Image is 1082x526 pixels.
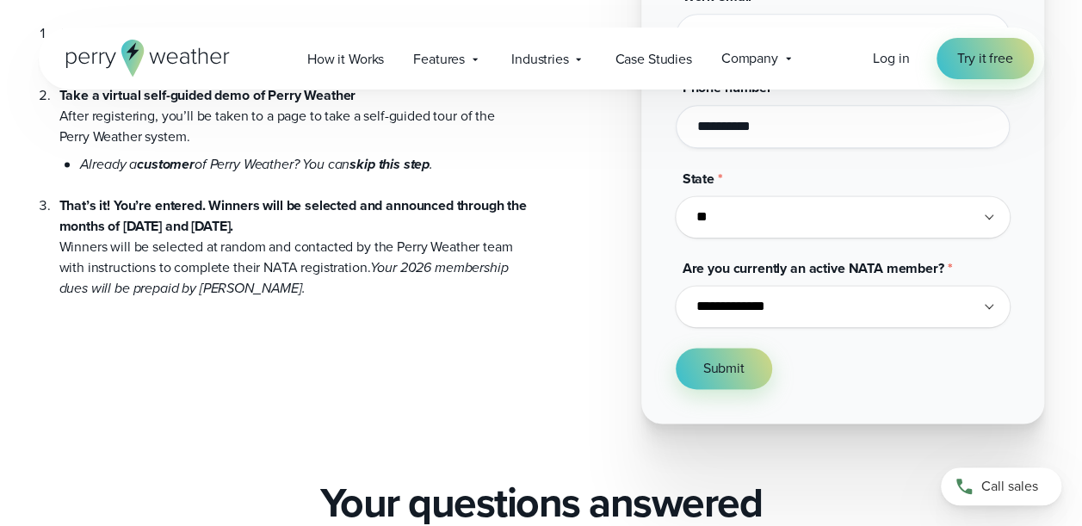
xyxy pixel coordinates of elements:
a: Try it free [937,38,1033,79]
span: Case Studies [615,49,691,70]
li: You will receive an email confirmation after submission. [59,23,528,65]
strong: Take a virtual self-guided demo of Perry Weather [59,85,356,105]
span: Try it free [957,48,1012,69]
span: Log in [873,48,909,68]
a: Call sales [941,467,1061,505]
a: Log in [873,48,909,69]
button: Submit [676,348,772,389]
a: How it Works [293,41,399,77]
em: Your 2026 membership dues will be prepaid by [PERSON_NAME]. [59,257,509,298]
strong: That’s it! You’re entered. Winners will be selected and announced through the months of [DATE] an... [59,195,527,236]
span: Industries [511,49,569,70]
span: Company [721,48,778,69]
a: Case Studies [600,41,706,77]
li: Winners will be selected at random and contacted by the Perry Weather team with instructions to c... [59,175,528,299]
strong: skip this step [349,154,430,174]
span: Are you currently an active NATA member? [683,258,944,278]
span: Features [413,49,465,70]
span: State [683,169,714,189]
li: After registering, you’ll be taken to a page to take a self-guided tour of the Perry Weather system. [59,65,528,175]
strong: customer [137,154,195,174]
strong: Complete the form to enter the giveaway. [59,23,310,43]
span: Submit [703,358,745,379]
span: How it Works [307,49,384,70]
span: Call sales [981,476,1038,497]
em: Already a of Perry Weather? You can . [80,154,433,174]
